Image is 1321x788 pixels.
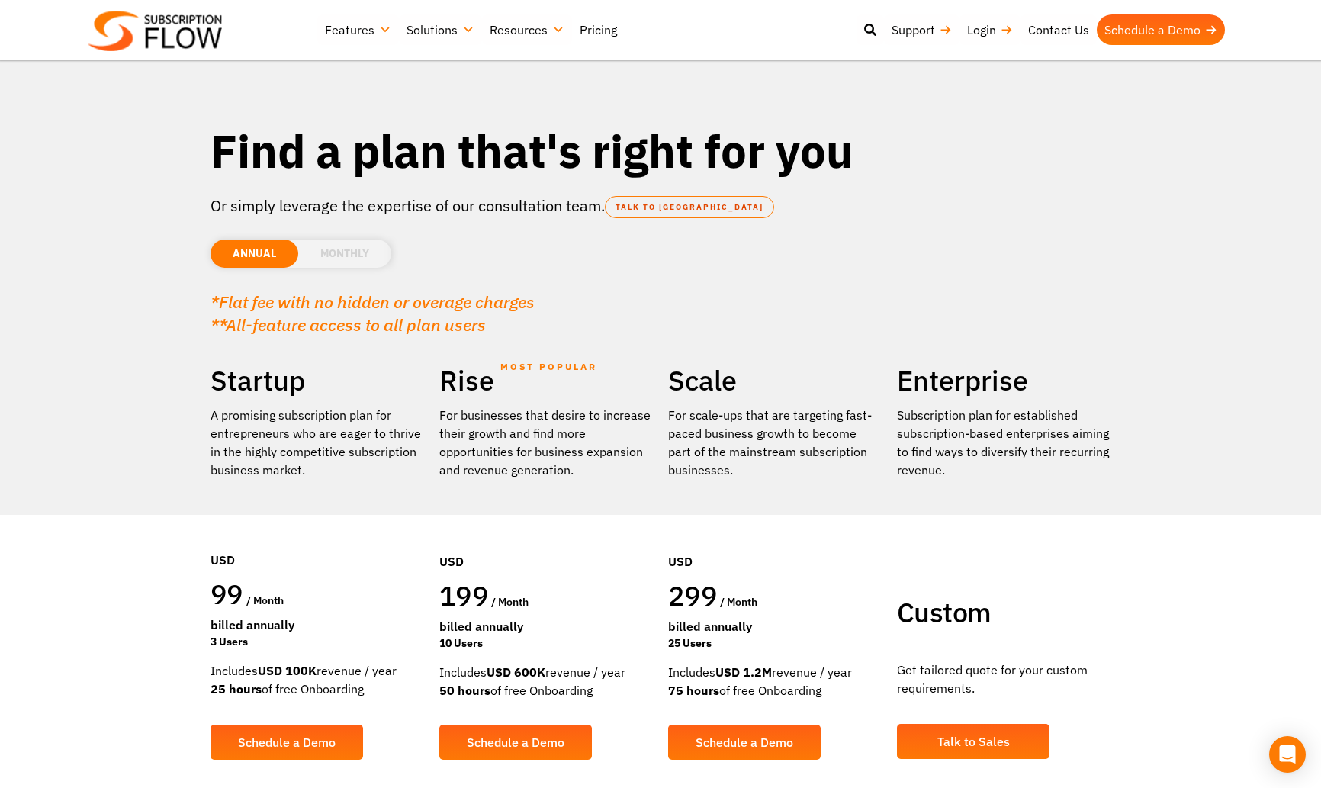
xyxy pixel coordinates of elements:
span: / month [720,595,757,609]
strong: 50 hours [439,683,490,698]
div: Billed Annually [211,616,424,634]
a: Contact Us [1020,14,1097,45]
span: Schedule a Demo [467,736,564,748]
strong: USD 600K [487,664,545,680]
span: Schedule a Demo [696,736,793,748]
a: Schedule a Demo [439,725,592,760]
strong: 25 hours [211,681,262,696]
strong: 75 hours [668,683,719,698]
div: Billed Annually [668,617,882,635]
em: *Flat fee with no hidden or overage charges [211,291,535,313]
div: Open Intercom Messenger [1269,736,1306,773]
em: **All-feature access to all plan users [211,314,486,336]
p: Get tailored quote for your custom requirements. [897,661,1110,697]
span: 299 [668,577,717,613]
a: Schedule a Demo [668,725,821,760]
div: Includes revenue / year of free Onboarding [439,663,653,700]
a: Solutions [399,14,482,45]
h2: Enterprise [897,363,1110,398]
a: Resources [482,14,572,45]
div: USD [211,505,424,577]
a: Schedule a Demo [211,725,363,760]
a: TALK TO [GEOGRAPHIC_DATA] [605,196,774,218]
a: Features [317,14,399,45]
div: 3 Users [211,634,424,650]
div: 10 Users [439,635,653,651]
span: Custom [897,594,991,630]
h2: Startup [211,363,424,398]
p: Subscription plan for established subscription-based enterprises aiming to find ways to diversify... [897,406,1110,479]
span: / month [246,593,284,607]
div: USD [439,507,653,578]
h2: Scale [668,363,882,398]
h2: Rise [439,363,653,398]
span: MOST POPULAR [500,349,597,384]
img: Subscriptionflow [88,11,222,51]
h1: Find a plan that's right for you [211,122,1110,179]
span: 99 [211,576,243,612]
div: Billed Annually [439,617,653,635]
div: Includes revenue / year of free Onboarding [668,663,882,700]
p: Or simply leverage the expertise of our consultation team. [211,195,1110,217]
span: Talk to Sales [937,735,1010,748]
div: For businesses that desire to increase their growth and find more opportunities for business expa... [439,406,653,479]
p: A promising subscription plan for entrepreneurs who are eager to thrive in the highly competitive... [211,406,424,479]
span: Schedule a Demo [238,736,336,748]
div: 25 Users [668,635,882,651]
a: Login [959,14,1020,45]
span: 199 [439,577,488,613]
strong: USD 100K [258,663,317,678]
a: Schedule a Demo [1097,14,1225,45]
strong: USD 1.2M [715,664,772,680]
div: USD [668,507,882,578]
li: ANNUAL [211,240,298,268]
a: Pricing [572,14,625,45]
a: Support [884,14,959,45]
li: MONTHLY [298,240,391,268]
div: For scale-ups that are targeting fast-paced business growth to become part of the mainstream subs... [668,406,882,479]
a: Talk to Sales [897,724,1049,759]
div: Includes revenue / year of free Onboarding [211,661,424,698]
span: / month [491,595,529,609]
